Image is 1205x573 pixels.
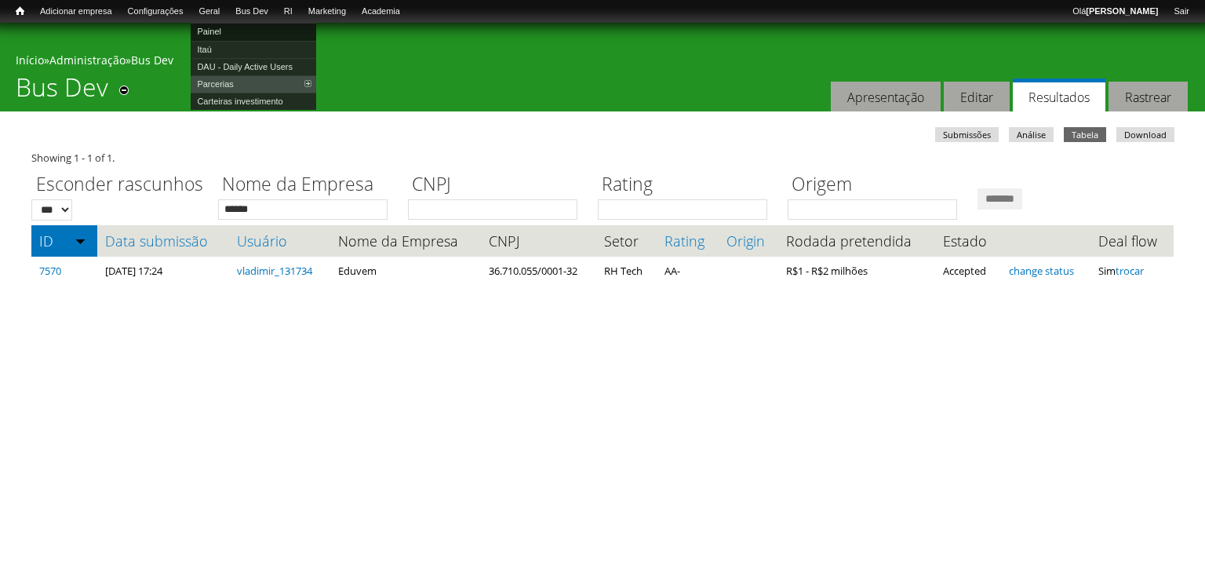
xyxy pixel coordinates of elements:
[228,4,276,20] a: Bus Dev
[31,171,208,199] label: Esconder rascunhos
[598,171,777,199] label: Rating
[1013,78,1105,112] a: Resultados
[935,257,1001,285] td: Accepted
[1166,4,1197,20] a: Sair
[131,53,173,68] a: Bus Dev
[49,53,126,68] a: Administração
[330,225,481,257] th: Nome da Empresa
[330,257,481,285] td: Eduvem
[120,4,191,20] a: Configurações
[354,4,408,20] a: Academia
[1009,127,1054,142] a: Análise
[1090,257,1174,285] td: Sim
[16,53,1189,72] div: » »
[481,257,597,285] td: 36.710.055/0001-32
[300,4,354,20] a: Marketing
[1109,82,1188,112] a: Rastrear
[16,72,108,111] h1: Bus Dev
[276,4,300,20] a: RI
[778,225,935,257] th: Rodada pretendida
[1090,225,1174,257] th: Deal flow
[944,82,1010,112] a: Editar
[16,53,44,68] a: Início
[1086,6,1158,16] strong: [PERSON_NAME]
[481,225,597,257] th: CNPJ
[75,235,86,246] img: ordem crescente
[788,171,967,199] label: Origem
[39,233,89,249] a: ID
[726,233,771,249] a: Origin
[97,257,229,285] td: [DATE] 17:24
[1064,127,1106,142] a: Tabela
[935,225,1001,257] th: Estado
[1116,264,1144,278] a: trocar
[237,233,322,249] a: Usuário
[1065,4,1166,20] a: Olá[PERSON_NAME]
[657,257,719,285] td: AA-
[31,150,1174,166] div: Showing 1 - 1 of 1.
[8,4,32,19] a: Início
[664,233,711,249] a: Rating
[237,264,312,278] a: vladimir_131734
[16,5,24,16] span: Início
[39,264,61,278] a: 7570
[831,82,941,112] a: Apresentação
[1116,127,1174,142] a: Download
[408,171,588,199] label: CNPJ
[32,4,120,20] a: Adicionar empresa
[596,225,657,257] th: Setor
[778,257,935,285] td: R$1 - R$2 milhões
[596,257,657,285] td: RH Tech
[218,171,398,199] label: Nome da Empresa
[1009,264,1074,278] a: change status
[191,4,228,20] a: Geral
[105,233,221,249] a: Data submissão
[935,127,999,142] a: Submissões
